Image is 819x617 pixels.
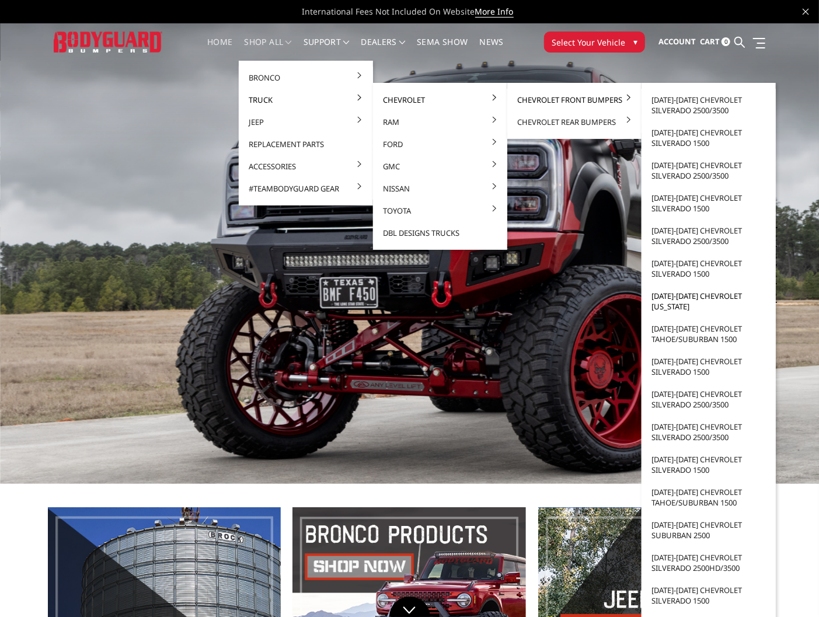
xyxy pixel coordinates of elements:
a: Truck [243,89,368,111]
a: Chevrolet Rear Bumpers [512,111,637,133]
a: [DATE]-[DATE] Chevrolet Silverado 2500/3500 [646,416,771,448]
button: 2 of 5 [765,228,777,247]
a: [DATE]-[DATE] Chevrolet Silverado 1500 [646,448,771,481]
iframe: Chat Widget [761,561,819,617]
a: More Info [475,6,514,18]
a: Ford [378,133,503,155]
a: [DATE]-[DATE] Chevrolet [US_STATE] [646,285,771,318]
a: [DATE]-[DATE] Chevrolet Silverado 1500 [646,350,771,383]
a: [DATE]-[DATE] Chevrolet Silverado 1500 [646,121,771,154]
a: Jeep [243,111,368,133]
a: Nissan [378,177,503,200]
a: [DATE]-[DATE] Chevrolet Tahoe/Suburban 1500 [646,318,771,350]
a: Accessories [243,155,368,177]
a: DBL Designs Trucks [378,222,503,244]
button: Select Your Vehicle [544,32,645,53]
a: [DATE]-[DATE] Chevrolet Silverado 1500 [646,252,771,285]
button: 3 of 5 [765,247,777,266]
a: Support [304,38,350,61]
a: #TeamBodyguard Gear [243,177,368,200]
a: Cart 0 [700,26,730,58]
a: [DATE]-[DATE] Chevrolet Tahoe/Suburban 1500 [646,481,771,514]
a: Dealers [361,38,406,61]
a: Home [207,38,232,61]
a: [DATE]-[DATE] Chevrolet Silverado 2500/3500 [646,383,771,416]
span: 0 [722,37,730,46]
span: Select Your Vehicle [552,36,625,48]
button: 5 of 5 [765,284,777,303]
a: [DATE]-[DATE] Chevrolet Silverado 1500 [646,579,771,612]
a: [DATE]-[DATE] Chevrolet Suburban 2500 [646,514,771,546]
a: SEMA Show [417,38,468,61]
img: BODYGUARD BUMPERS [54,32,163,53]
a: [DATE]-[DATE] Chevrolet Silverado 1500 [646,187,771,219]
span: ▾ [633,36,637,48]
a: [DATE]-[DATE] Chevrolet Silverado 2500/3500 [646,219,771,252]
a: Chevrolet Front Bumpers [512,89,637,111]
a: Replacement Parts [243,133,368,155]
a: Bronco [243,67,368,89]
button: 1 of 5 [765,210,777,228]
a: Account [658,26,696,58]
a: GMC [378,155,503,177]
span: Cart [700,36,720,47]
a: shop all [245,38,292,61]
a: Chevrolet [378,89,503,111]
a: News [479,38,503,61]
a: [DATE]-[DATE] Chevrolet Silverado 2500/3500 [646,89,771,121]
a: [DATE]-[DATE] Chevrolet Silverado 2500HD/3500 [646,546,771,579]
a: Ram [378,111,503,133]
button: 4 of 5 [765,266,777,284]
a: Toyota [378,200,503,222]
a: [DATE]-[DATE] Chevrolet Silverado 2500/3500 [646,154,771,187]
span: Account [658,36,696,47]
